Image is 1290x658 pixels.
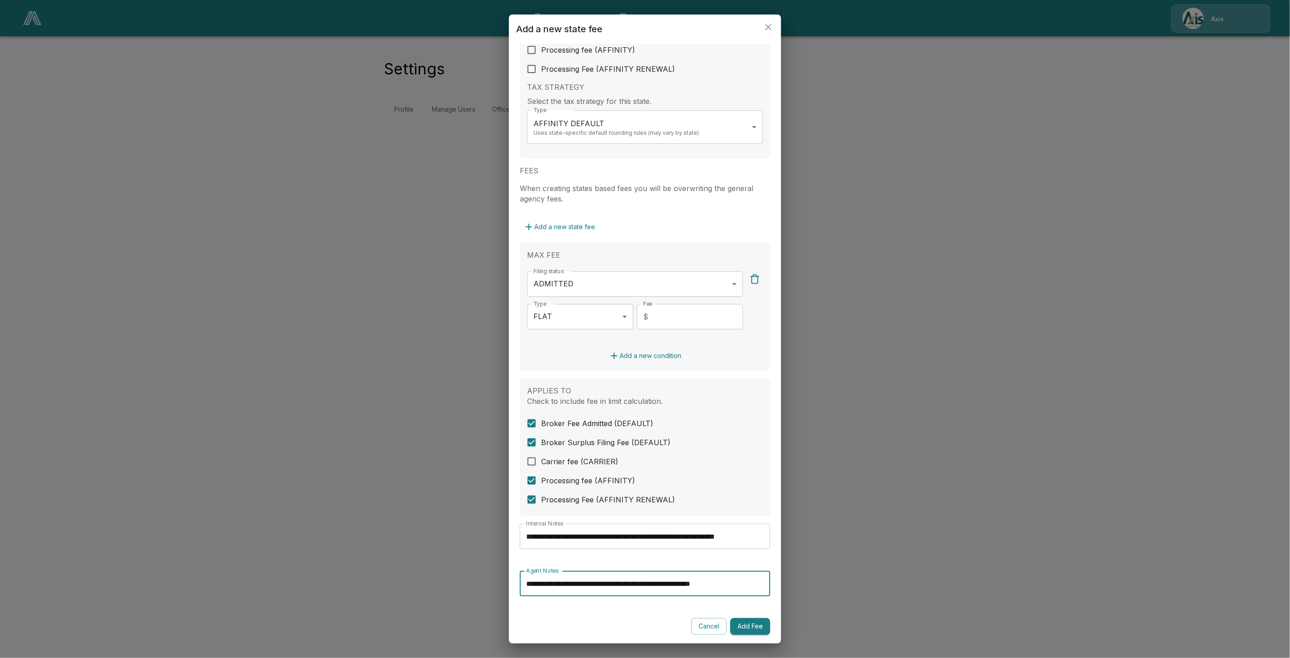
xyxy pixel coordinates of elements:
[533,106,547,114] label: Type
[533,300,547,308] label: Type
[605,348,685,364] button: Add a new condition
[533,129,748,137] p: Uses state-specific default rounding rules (may vary by state)
[730,618,770,635] button: Add Fee
[527,397,663,406] label: Check to include fee in limit calculation.
[533,118,748,129] p: AFFINITY DEFAULT
[509,15,781,44] h2: Add a new state fee
[541,64,675,74] span: Processing Fee (AFFINITY RENEWAL)
[527,386,571,395] label: APPLIES TO
[691,618,727,635] button: Cancel
[541,437,670,448] span: Broker Surplus Filing Fee (DEFAULT)
[526,567,558,575] label: Agent Notes
[527,271,743,297] div: ADMITTED
[541,456,618,467] span: Carrier fee (CARRIER)
[527,83,584,92] label: TAX STRATEGY
[643,300,652,308] label: Fee
[527,304,633,329] div: FLAT
[520,184,753,203] label: When creating states based fees you will be overwriting the general agency fees.
[749,274,760,285] img: Delete
[527,250,560,260] label: MAX FEE
[541,494,675,505] span: Processing Fee (AFFINITY RENEWAL)
[520,219,599,236] button: Add a new state fee
[520,166,538,175] label: FEES
[527,97,651,106] label: Select the tax strategy for this state.
[541,44,635,55] span: Processing fee (AFFINITY)
[541,418,653,429] span: Broker Fee Admitted (DEFAULT)
[643,311,648,322] p: $
[526,520,563,527] label: Internal Notes
[759,18,777,36] button: close
[533,267,564,275] label: Filing status
[541,475,635,486] span: Processing fee (AFFINITY)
